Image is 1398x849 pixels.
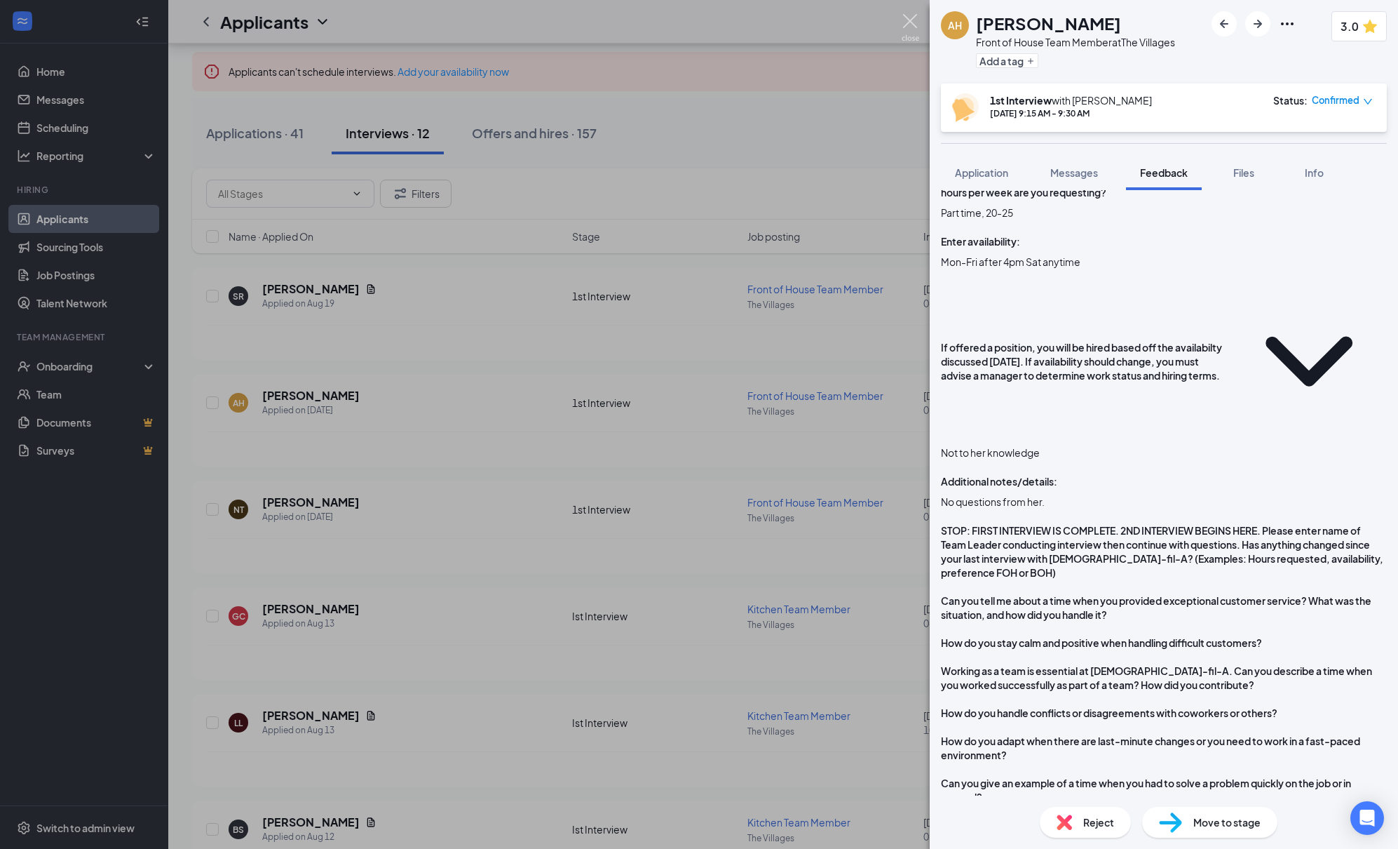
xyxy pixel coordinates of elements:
div: STOP: FIRST INTERVIEW IS COMPLETE. 2ND INTERVIEW BEGINS HERE. Please enter name of Team Leader co... [941,523,1387,580]
div: How do you stay calm and positive when handling difficult customers? [941,636,1262,650]
div: Can you tell me about a time when you provided exceptional customer service? What was the situati... [941,594,1387,622]
svg: ChevronDown [1231,283,1387,439]
button: ArrowLeftNew [1212,11,1237,36]
span: Mon-Fri after 4pm Sat anytime [941,255,1080,268]
span: No questions from her. [941,495,1045,508]
span: down [1363,97,1373,107]
span: Move to stage [1193,815,1261,830]
svg: ArrowLeftNew [1216,15,1233,32]
span: Feedback [1140,166,1188,179]
svg: Ellipses [1279,15,1296,32]
div: Open Intercom Messenger [1350,801,1384,835]
div: How do you handle conflicts or disagreements with coworkers or others? [941,706,1277,720]
div: If offered a position, you will be hired based off the availabilty discussed [DATE]. If availabil... [941,340,1228,382]
div: Front of House Team Member at The Villages [976,35,1175,49]
svg: Plus [1026,57,1035,65]
div: with [PERSON_NAME] [990,93,1152,107]
div: Working as a team is essential at [DEMOGRAPHIC_DATA]-fil-A. Can you describe a time when you work... [941,664,1387,692]
svg: ArrowRight [1249,15,1266,32]
button: PlusAdd a tag [976,53,1038,68]
b: 1st Interview [990,94,1052,107]
span: Part time, 20-25 [941,206,1013,219]
span: Application [955,166,1008,179]
button: ArrowRight [1245,11,1270,36]
div: Enter availability: [941,234,1020,248]
span: Confirmed [1312,93,1359,107]
span: Messages [1050,166,1098,179]
div: Can you give an example of a time when you had to solve a problem quickly on the job or in general? [941,776,1387,804]
h1: [PERSON_NAME] [976,11,1121,35]
span: Not to her knowledge [941,446,1040,459]
div: Additional notes/details: [941,474,1057,488]
div: AH [948,18,962,32]
span: 3.0 [1341,18,1359,35]
span: Info [1305,166,1324,179]
span: Files [1233,166,1254,179]
div: How do you adapt when there are last-minute changes or you need to work in a fast-paced environment? [941,734,1387,762]
div: Status : [1273,93,1308,107]
div: [DATE] 9:15 AM - 9:30 AM [990,107,1152,119]
span: Reject [1083,815,1114,830]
